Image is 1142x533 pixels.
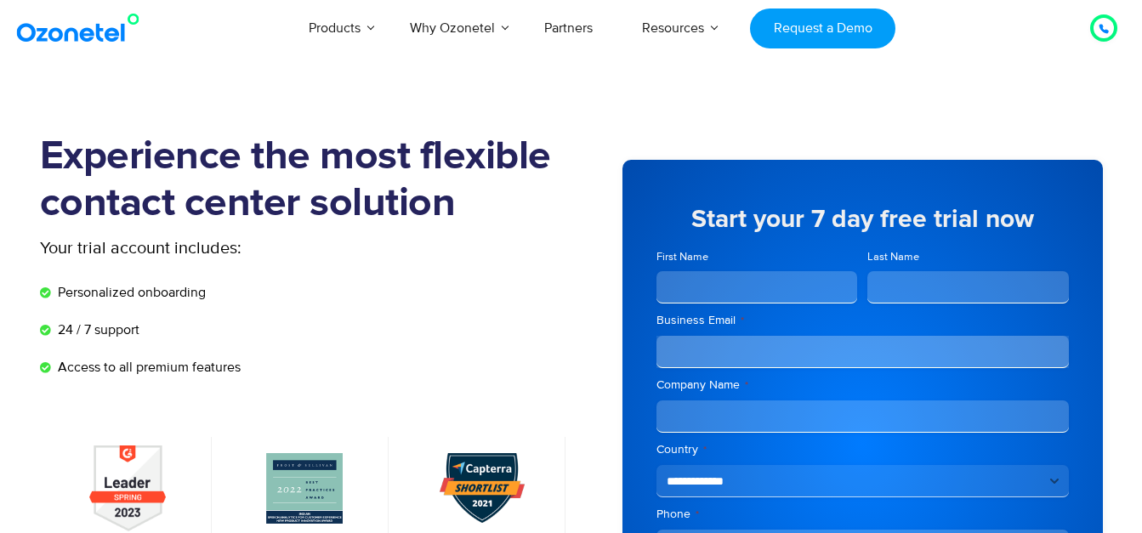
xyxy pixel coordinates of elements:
label: First Name [656,249,858,265]
h1: Experience the most flexible contact center solution [40,133,571,227]
label: Business Email [656,312,1069,329]
h5: Start your 7 day free trial now [656,207,1069,232]
label: Country [656,441,1069,458]
label: Company Name [656,377,1069,394]
span: 24 / 7 support [54,320,139,340]
p: Your trial account includes: [40,235,444,261]
label: Last Name [867,249,1069,265]
span: Personalized onboarding [54,282,206,303]
span: Access to all premium features [54,357,241,377]
a: Request a Demo [750,9,895,48]
label: Phone [656,506,1069,523]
